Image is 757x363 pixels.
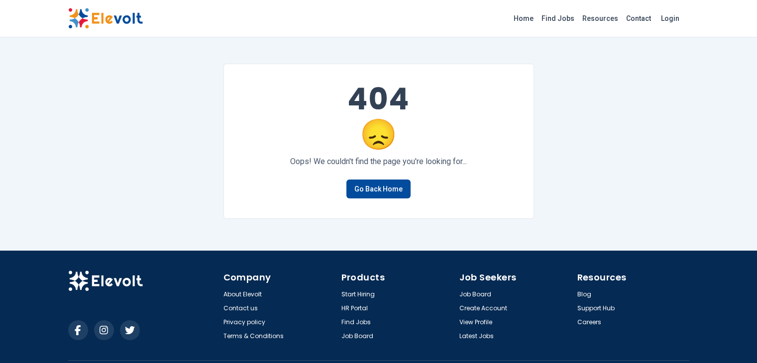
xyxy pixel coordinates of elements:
a: View Profile [459,318,492,326]
h4: Job Seekers [459,271,571,284]
p: Oops! We couldn't find the page you're looking for... [244,156,514,168]
a: Job Board [341,332,373,340]
a: HR Portal [341,304,368,312]
a: Privacy policy [223,318,265,326]
h4: Resources [577,271,689,284]
img: Elevolt [68,271,143,291]
a: Terms & Conditions [223,332,284,340]
a: Start Hiring [341,290,375,298]
a: Go Back Home [346,180,411,198]
a: Find Jobs [341,318,371,326]
a: Latest Jobs [459,332,494,340]
a: Contact [622,10,655,26]
a: Contact us [223,304,258,312]
a: Support Hub [577,304,615,312]
a: Create Account [459,304,507,312]
a: Careers [577,318,601,326]
h1: 404 [244,84,514,114]
img: Elevolt [68,8,143,29]
a: Job Board [459,290,491,298]
a: Login [655,8,685,28]
h4: Company [223,271,335,284]
a: Resources [578,10,622,26]
a: About Elevolt [223,290,262,298]
a: Find Jobs [538,10,578,26]
h4: Products [341,271,453,284]
a: Blog [577,290,591,298]
a: Home [510,10,538,26]
p: 😞 [244,120,514,150]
